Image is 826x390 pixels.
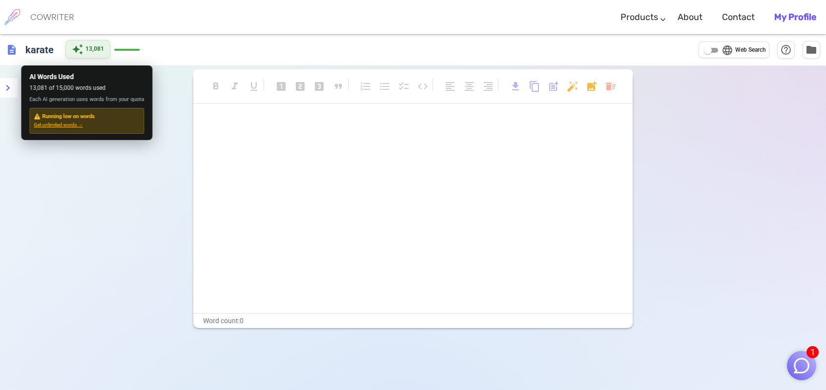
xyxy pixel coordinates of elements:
[777,41,795,59] button: Help & Shortcuts
[735,45,766,55] span: Web Search
[275,81,287,92] span: looks_one
[417,81,429,92] span: code
[29,72,144,82] p: AI Words Used
[313,81,325,92] span: looks_3
[806,346,819,358] span: 1
[229,81,241,92] span: format_italic
[34,112,140,121] span: ⚠️ Running low on words
[29,95,144,104] span: Each AI generation uses words from your quota
[193,314,633,328] div: Word count: 0
[30,13,74,21] h6: COWRITER
[360,81,372,92] span: format_list_numbered
[72,43,83,55] span: auto_awesome
[805,44,817,56] span: folder
[586,81,598,92] span: add_photo_alternate
[398,81,410,92] span: checklist
[34,121,140,129] span: Get unlimited words →
[510,81,521,92] span: download
[803,41,820,59] button: Manage Documents
[792,356,811,375] img: Close chat
[780,44,792,56] span: help_outline
[463,81,475,92] span: format_align_center
[774,12,816,22] b: My Profile
[21,40,58,60] h6: Click to edit title
[294,81,306,92] span: looks_two
[332,81,344,92] span: format_quote
[482,81,494,92] span: format_align_right
[379,81,391,92] span: format_list_bulleted
[774,3,816,32] a: My Profile
[210,81,222,92] span: format_bold
[678,3,702,32] a: About
[444,81,456,92] span: format_align_left
[605,81,617,92] span: delete_sweep
[548,81,559,92] span: post_add
[787,351,816,380] button: 1
[620,3,658,32] a: Products
[722,3,755,32] a: Contact
[529,81,540,92] span: content_copy
[722,44,733,56] span: language
[248,81,260,92] span: format_underlined
[6,44,18,56] span: description
[567,81,578,92] span: auto_fix_high
[85,44,104,54] span: 13,081
[29,83,144,93] span: 13,081 of 15,000 words used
